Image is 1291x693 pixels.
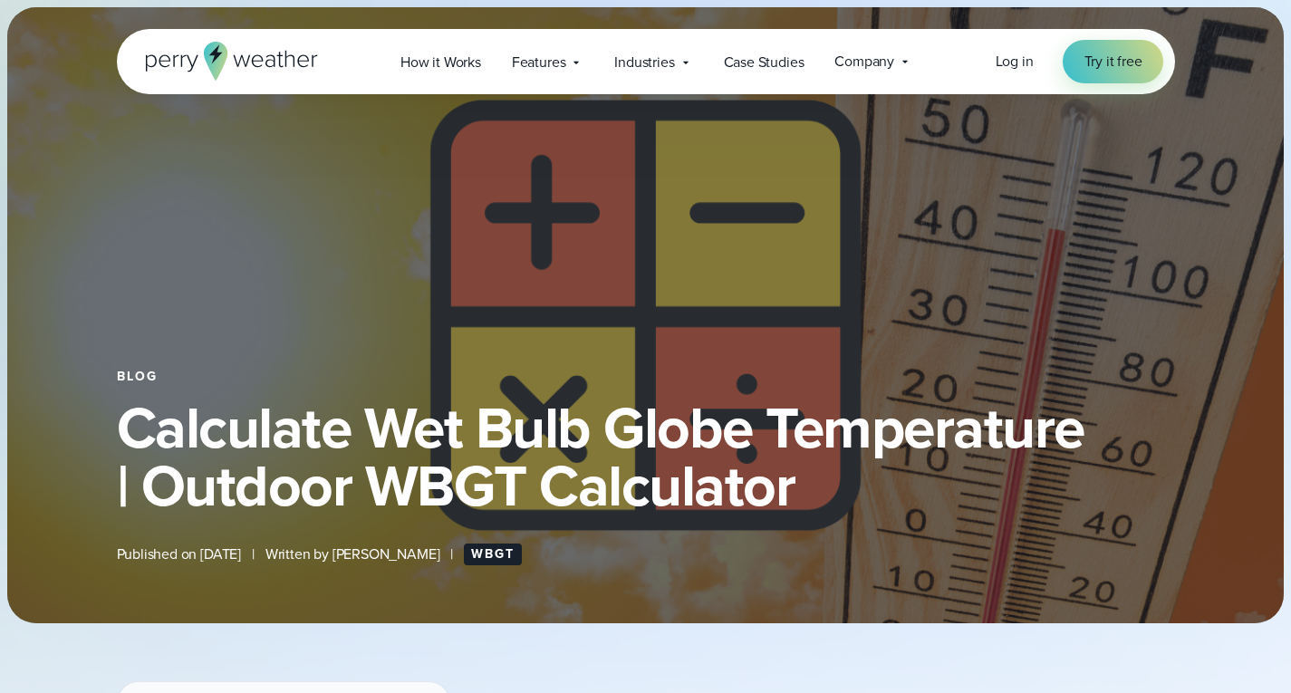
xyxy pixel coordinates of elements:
[117,370,1175,384] div: Blog
[708,43,820,81] a: Case Studies
[117,544,242,565] span: Published on [DATE]
[265,544,440,565] span: Written by [PERSON_NAME]
[252,544,255,565] span: |
[450,544,453,565] span: |
[464,544,522,565] a: WBGT
[834,51,894,72] span: Company
[512,52,566,73] span: Features
[996,51,1034,72] a: Log in
[1063,40,1164,83] a: Try it free
[1084,51,1142,72] span: Try it free
[614,52,674,73] span: Industries
[400,52,481,73] span: How it Works
[117,399,1175,515] h1: Calculate Wet Bulb Globe Temperature | Outdoor WBGT Calculator
[385,43,496,81] a: How it Works
[724,52,804,73] span: Case Studies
